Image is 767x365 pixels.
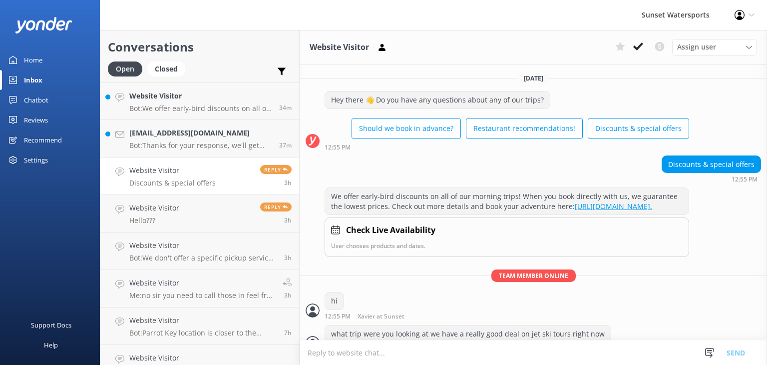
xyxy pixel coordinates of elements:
[518,74,549,82] span: [DATE]
[108,61,142,76] div: Open
[358,313,404,320] span: Xavier at Sunset
[325,91,550,108] div: Hey there 👋 Do you have any questions about any of our trips?
[575,201,652,211] a: [URL][DOMAIN_NAME].
[325,143,689,150] div: Sep 29 2025 11:55am (UTC -05:00) America/Cancun
[24,130,62,150] div: Recommend
[100,270,299,307] a: Website VisitorMe:no sir you need to call those in feel free to call me direct at [PHONE_NUMBER] ...
[100,232,299,270] a: Website VisitorBot:We don't offer a specific pickup service from the cruise port, but there is pa...
[260,165,292,174] span: Reply
[466,118,583,138] button: Restaurant recommendations!
[129,240,277,251] h4: Website Visitor
[129,216,179,225] p: Hello???
[325,292,344,309] div: hi
[284,178,292,187] span: Sep 29 2025 12:06pm (UTC -05:00) America/Cancun
[331,241,683,250] p: User chooses products and dates.
[129,90,272,101] h4: Website Visitor
[24,90,48,110] div: Chatbot
[147,61,185,76] div: Closed
[325,313,351,320] strong: 12:55 PM
[129,165,216,176] h4: Website Visitor
[677,41,716,52] span: Assign user
[129,178,216,187] p: Discounts & special offers
[284,328,292,337] span: Sep 29 2025 07:20am (UTC -05:00) America/Cancun
[325,144,351,150] strong: 12:55 PM
[129,352,273,363] h4: Website Visitor
[100,120,299,157] a: [EMAIL_ADDRESS][DOMAIN_NAME]Bot:Thanks for your response, we'll get back to you as soon as we can...
[491,269,576,282] span: Team member online
[44,335,58,355] div: Help
[284,216,292,224] span: Sep 29 2025 12:05pm (UTC -05:00) America/Cancun
[325,188,689,214] div: We offer early-bird discounts on all of our morning trips! When you book directly with us, we gua...
[325,312,437,320] div: Sep 29 2025 11:55am (UTC -05:00) America/Cancun
[129,253,277,262] p: Bot: We don't offer a specific pickup service from the cruise port, but there is parking availabl...
[24,110,48,130] div: Reviews
[15,17,72,33] img: yonder-white-logo.png
[260,202,292,211] span: Reply
[24,70,42,90] div: Inbox
[129,315,277,326] h4: Website Visitor
[129,277,275,288] h4: Website Visitor
[284,291,292,299] span: Sep 29 2025 11:27am (UTC -05:00) America/Cancun
[662,175,761,182] div: Sep 29 2025 11:55am (UTC -05:00) America/Cancun
[129,291,275,300] p: Me: no sir you need to call those in feel free to call me direct at [PHONE_NUMBER] Xavier with Su...
[129,141,272,150] p: Bot: Thanks for your response, we'll get back to you as soon as we can during opening hours.
[108,63,147,74] a: Open
[588,118,689,138] button: Discounts & special offers
[672,39,757,55] div: Assign User
[279,141,292,149] span: Sep 29 2025 02:38pm (UTC -05:00) America/Cancun
[284,253,292,262] span: Sep 29 2025 11:38am (UTC -05:00) America/Cancun
[100,82,299,120] a: Website VisitorBot:We offer early-bird discounts on all of our morning trips! When you book direc...
[352,118,461,138] button: Should we book in advance?
[279,103,292,112] span: Sep 29 2025 02:41pm (UTC -05:00) America/Cancun
[147,63,190,74] a: Closed
[346,224,435,237] h4: Check Live Availability
[100,157,299,195] a: Website VisitorDiscounts & special offersReply3h
[310,41,369,54] h3: Website Visitor
[732,176,758,182] strong: 12:55 PM
[662,156,761,173] div: Discounts & special offers
[24,50,42,70] div: Home
[129,127,272,138] h4: [EMAIL_ADDRESS][DOMAIN_NAME]
[100,195,299,232] a: Website VisitorHello???Reply3h
[24,150,48,170] div: Settings
[129,202,179,213] h4: Website Visitor
[129,104,272,113] p: Bot: We offer early-bird discounts on all of our morning trips! When you book directly with us, w...
[129,328,277,337] p: Bot: Parrot Key location is closer to the cruise ships and the [GEOGRAPHIC_DATA] location is clos...
[31,315,71,335] div: Support Docs
[108,37,292,56] h2: Conversations
[325,325,611,342] div: what trip were you looking at we have a really good deal on jet ski tours right now
[100,307,299,345] a: Website VisitorBot:Parrot Key location is closer to the cruise ships and the [GEOGRAPHIC_DATA] lo...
